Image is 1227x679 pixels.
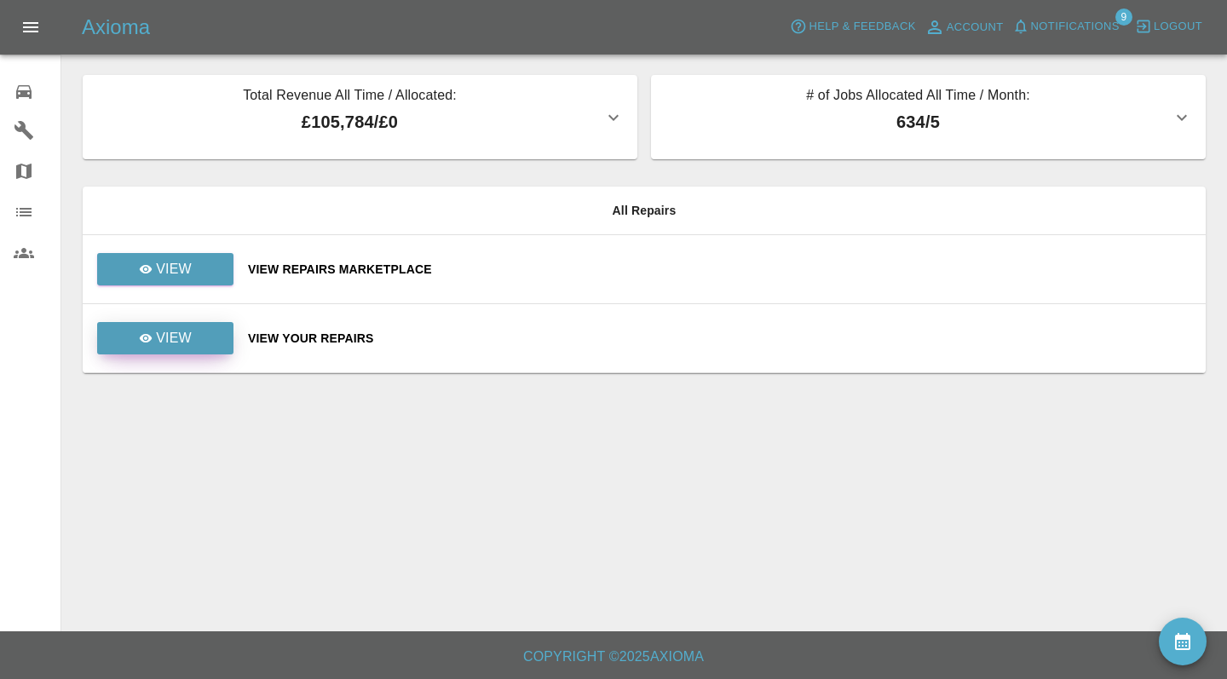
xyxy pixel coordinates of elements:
button: Notifications [1008,14,1124,40]
h5: Axioma [82,14,150,41]
p: View [156,259,192,279]
span: Help & Feedback [809,17,915,37]
h6: Copyright © 2025 Axioma [14,645,1213,669]
a: View [96,262,234,275]
th: All Repairs [83,187,1206,235]
button: # of Jobs Allocated All Time / Month:634/5 [651,75,1206,159]
span: 9 [1115,9,1132,26]
button: availability [1159,618,1207,665]
p: £105,784 / £0 [96,109,603,135]
span: Account [947,18,1004,37]
p: Total Revenue All Time / Allocated: [96,85,603,109]
a: View [97,253,233,285]
a: View Repairs Marketplace [248,261,1192,278]
button: Open drawer [10,7,51,48]
span: Notifications [1031,17,1120,37]
p: View [156,328,192,348]
span: Logout [1154,17,1202,37]
p: # of Jobs Allocated All Time / Month: [665,85,1172,109]
p: 634 / 5 [665,109,1172,135]
button: Total Revenue All Time / Allocated:£105,784/£0 [83,75,637,159]
a: View [97,322,233,354]
button: Logout [1131,14,1207,40]
a: View Your Repairs [248,330,1192,347]
a: Account [920,14,1008,41]
button: Help & Feedback [786,14,919,40]
a: View [96,331,234,344]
